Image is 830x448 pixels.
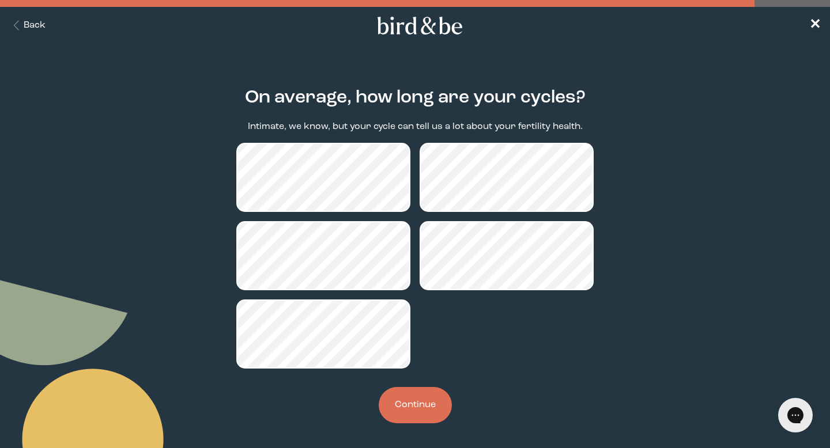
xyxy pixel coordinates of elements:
[772,394,818,436] iframe: Gorgias live chat messenger
[248,120,583,134] p: Intimate, we know, but your cycle can tell us a lot about your fertility health.
[9,19,46,32] button: Back Button
[379,387,452,423] button: Continue
[809,18,821,32] span: ✕
[809,16,821,36] a: ✕
[245,85,586,111] h2: On average, how long are your cycles?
